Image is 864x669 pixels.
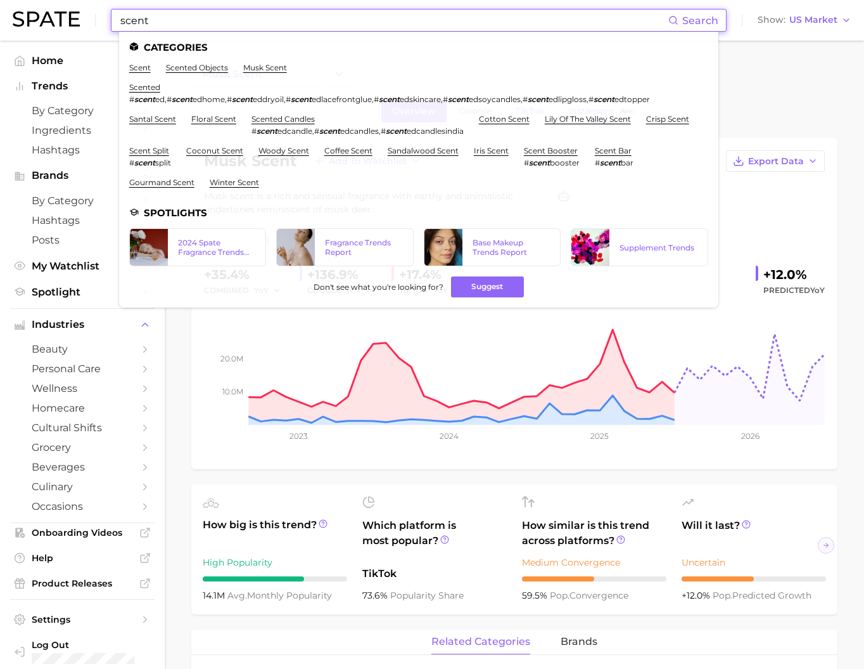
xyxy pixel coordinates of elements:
[10,211,155,230] a: Hashtags
[523,94,528,104] span: #
[10,339,155,359] a: beauty
[129,207,708,218] li: Spotlights
[227,94,232,104] span: #
[443,94,448,104] span: #
[129,158,134,167] span: #
[32,55,133,67] span: Home
[32,382,133,394] span: wellness
[13,11,80,27] img: SPATE
[243,63,287,72] a: musk scent
[10,166,155,185] button: Brands
[32,402,133,414] span: homecare
[682,555,826,570] div: Uncertain
[789,16,837,23] span: US Market
[594,94,614,104] em: scent
[32,639,144,651] span: Log Out
[550,158,580,167] span: booster
[32,144,133,156] span: Hashtags
[10,549,155,568] a: Help
[10,51,155,70] a: Home
[741,431,759,441] tspan: 2026
[10,379,155,398] a: wellness
[10,523,155,542] a: Onboarding Videos
[571,228,708,266] a: Supplement Trends
[32,614,133,625] span: Settings
[32,578,133,589] span: Product Releases
[32,214,133,226] span: Hashtags
[178,238,256,257] div: 2024 Spate Fragrance Trends Report
[32,422,133,434] span: cultural shifts
[713,590,811,601] span: predicted growth
[251,126,464,136] div: , ,
[32,481,133,493] span: culinary
[600,158,621,167] em: scent
[258,146,309,155] a: woody scent
[713,590,732,601] abbr: popularity index
[10,398,155,418] a: homecare
[32,343,133,355] span: beauty
[10,120,155,140] a: Ingredients
[682,518,826,549] span: Will it last?
[172,94,193,104] em: scent
[448,94,469,104] em: scent
[10,256,155,276] a: My Watchlist
[32,170,133,181] span: Brands
[319,126,340,136] em: scent
[10,101,155,120] a: by Category
[440,431,459,441] tspan: 2024
[203,555,347,570] div: High Popularity
[186,146,243,155] a: coconut scent
[424,228,561,266] a: Base Makeup Trends Report
[232,94,253,104] em: scent
[621,158,633,167] span: bar
[32,105,133,117] span: by Category
[748,156,804,167] span: Export Data
[524,158,529,167] span: #
[324,146,372,155] a: coffee scent
[10,438,155,457] a: grocery
[362,590,390,601] span: 73.6%
[682,15,718,27] span: Search
[32,81,133,92] span: Trends
[550,590,569,601] abbr: popularity index
[203,590,227,601] span: 14.1m
[129,114,176,124] a: santal scent
[595,158,600,167] span: #
[32,552,133,564] span: Help
[32,260,133,272] span: My Watchlist
[10,140,155,160] a: Hashtags
[10,457,155,477] a: beverages
[473,238,550,257] div: Base Makeup Trends Report
[119,10,668,31] input: Search here for a brand, industry, or ingredient
[362,566,507,581] span: TikTok
[32,234,133,246] span: Posts
[129,94,134,104] span: #
[32,319,133,330] span: Industries
[469,94,521,104] span: edsoycandles
[32,527,133,538] span: Onboarding Videos
[763,283,825,298] span: Predicted
[431,636,530,647] span: related categories
[32,363,133,375] span: personal care
[314,126,319,136] span: #
[10,282,155,302] a: Spotlight
[588,94,594,104] span: #
[32,461,133,473] span: beverages
[227,590,332,601] span: monthly popularity
[529,158,550,167] em: scent
[155,94,165,104] span: ed
[155,158,171,167] span: split
[32,441,133,453] span: grocery
[550,590,628,601] span: convergence
[545,114,631,124] a: lily of the valley scent
[726,150,825,172] button: Export Data
[682,590,713,601] span: +12.0%
[203,517,347,549] span: How big is this trend?
[32,124,133,136] span: Ingredients
[314,282,443,292] span: Don't see what you're looking for?
[129,146,169,155] a: scent split
[227,590,247,601] abbr: average
[590,431,609,441] tspan: 2025
[754,12,854,29] button: ShowUS Market
[251,126,257,136] span: #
